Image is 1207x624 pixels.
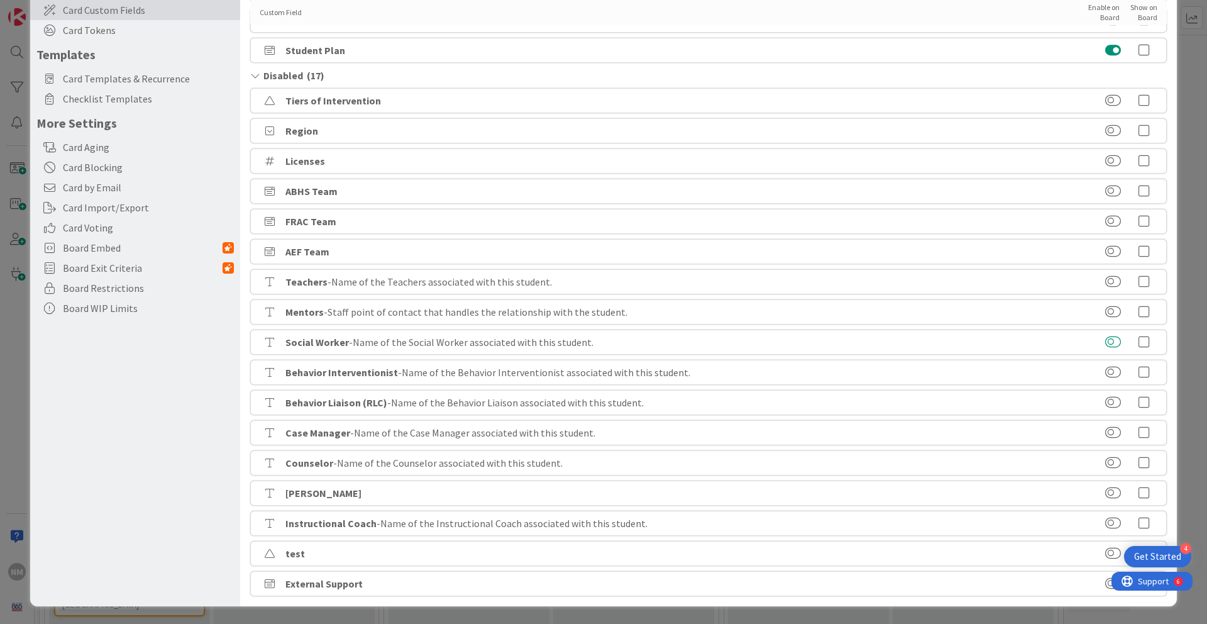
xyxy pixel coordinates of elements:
[63,71,234,86] span: Card Templates & Recurrence
[285,185,338,198] b: ABHS Team
[65,5,69,15] div: 6
[285,517,377,530] b: Instructional Coach
[398,366,690,379] span: - Name of the Behavior Interventionist associated with this student.
[63,240,223,255] span: Board Embed
[1124,546,1191,567] div: Open Get Started checklist, remaining modules: 4
[1076,3,1120,23] div: Enable on Board
[324,306,627,318] span: - Staff point of contact that handles the relationship with the student.
[328,276,552,288] span: - Name of the Teachers associated with this student.
[63,91,234,106] span: Checklist Templates
[26,2,57,17] span: Support
[63,3,234,18] span: Card Custom Fields
[1134,550,1181,563] div: Get Started
[30,137,240,157] div: Card Aging
[1180,543,1191,554] div: 4
[285,547,305,560] b: test
[260,8,1069,18] div: Custom Field
[63,260,223,276] span: Board Exit Criteria
[285,426,350,439] b: Case Manager
[1126,3,1157,23] div: Show on Board
[36,115,234,131] h5: More Settings
[63,23,234,38] span: Card Tokens
[349,336,593,348] span: - Name of the Social Worker associated with this student.
[350,426,595,439] span: - Name of the Case Manager associated with this student.
[307,68,324,83] span: ( 17 )
[285,276,328,288] b: Teachers
[285,457,333,469] b: Counselor
[285,125,318,137] b: Region
[30,298,240,318] div: Board WIP Limits
[285,215,336,228] b: FRAC Team
[30,198,240,218] div: Card Import/Export
[377,517,648,530] span: - Name of the Instructional Coach associated with this student.
[63,220,234,235] span: Card Voting
[263,68,303,83] span: Disabled
[285,245,329,258] b: AEF Team
[285,366,398,379] b: Behavior Interventionist
[333,457,563,469] span: - Name of the Counselor associated with this student.
[63,281,234,296] span: Board Restrictions
[30,157,240,177] div: Card Blocking
[36,47,234,62] h5: Templates
[63,180,234,195] span: Card by Email
[285,336,349,348] b: Social Worker
[285,94,381,107] b: Tiers of Intervention
[285,396,387,409] b: Behavior Liaison (RLC)
[285,577,363,590] b: External Support
[285,487,361,499] b: [PERSON_NAME]
[285,44,345,57] b: Student Plan
[387,396,644,409] span: - Name of the Behavior Liaison associated with this student.
[285,306,324,318] b: Mentors
[285,155,325,167] b: Licenses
